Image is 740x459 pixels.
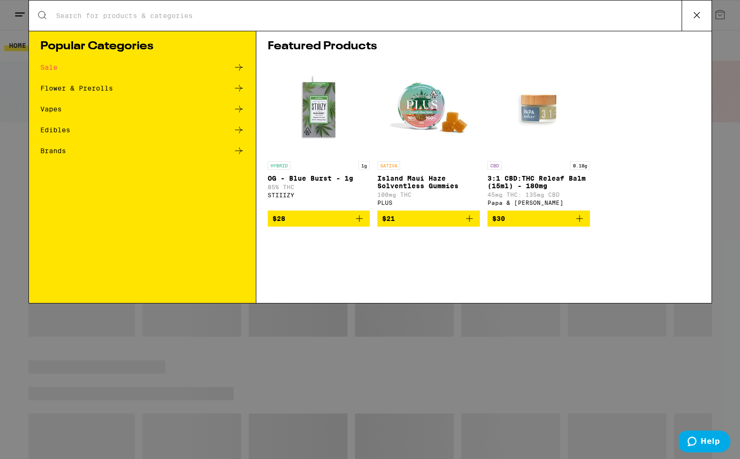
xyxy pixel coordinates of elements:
[377,62,480,211] a: Open page for Island Maui Haze Solventless Gummies from PLUS
[268,41,700,52] h1: Featured Products
[272,62,366,156] img: STIIIZY - OG - Blue Burst - 1g
[268,62,370,211] a: Open page for OG - Blue Burst - 1g from STIIIZY
[40,103,244,115] a: Vapes
[487,200,590,206] div: Papa & [PERSON_NAME]
[377,211,480,227] button: Add to bag
[40,106,62,112] div: Vapes
[40,145,244,156] a: Brands
[268,161,290,170] p: HYBRID
[487,211,590,227] button: Add to bag
[272,215,285,222] span: $28
[40,62,244,73] a: Sale
[358,161,370,170] p: 1g
[40,41,244,52] h1: Popular Categories
[382,215,395,222] span: $21
[487,161,502,170] p: CBD
[487,62,590,211] a: Open page for 3:1 CBD:THC Releaf Balm (15ml) - 180mg from Papa & Barkley
[377,192,480,198] p: 100mg THC
[377,200,480,206] div: PLUS
[487,174,590,190] p: 3:1 CBD:THC Releaf Balm (15ml) - 180mg
[570,161,590,170] p: 0.18g
[381,62,476,156] img: PLUS - Island Maui Haze Solventless Gummies
[40,83,244,94] a: Flower & Prerolls
[40,85,113,92] div: Flower & Prerolls
[377,174,480,190] p: Island Maui Haze Solventless Gummies
[268,184,370,190] p: 85% THC
[487,192,590,198] p: 45mg THC: 135mg CBD
[679,431,731,454] iframe: Opens a widget where you can find more information
[268,192,370,198] div: STIIIZY
[56,11,682,20] input: Search for products & categories
[40,127,70,133] div: Edibles
[491,62,586,156] img: Papa & Barkley - 3:1 CBD:THC Releaf Balm (15ml) - 180mg
[40,147,66,154] div: Brands
[40,64,57,71] div: Sale
[268,174,370,182] p: OG - Blue Burst - 1g
[492,215,505,222] span: $30
[377,161,400,170] p: SATIVA
[268,211,370,227] button: Add to bag
[40,124,244,136] a: Edibles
